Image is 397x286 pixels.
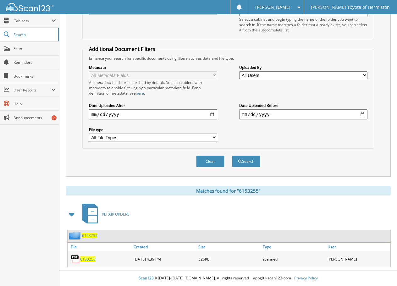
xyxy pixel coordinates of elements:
[232,156,260,167] button: Search
[294,275,318,281] a: Privacy Policy
[68,243,132,251] a: File
[261,253,326,265] div: scanned
[14,32,55,37] span: Search
[14,115,56,120] span: Announcements
[71,254,80,264] img: PDF.png
[255,5,290,9] span: [PERSON_NAME]
[132,243,196,251] a: Created
[132,253,196,265] div: [DATE] 4:39 PM
[14,74,56,79] span: Bookmarks
[239,17,367,33] div: Select a cabinet and begin typing the name of the folder you want to search in. If the name match...
[89,80,217,96] div: All metadata fields are searched by default. Select a cabinet with metadata to enable filtering b...
[89,65,217,70] label: Metadata
[86,56,371,61] div: Enhance your search for specific documents using filters such as date and file type.
[197,243,261,251] a: Size
[80,256,96,262] a: 6153255
[196,156,224,167] button: Clear
[6,3,53,11] img: scan123-logo-white.svg
[69,232,82,239] img: folder2.png
[14,101,56,107] span: Help
[239,65,367,70] label: Uploaded By
[136,91,144,96] a: here
[14,87,52,93] span: User Reports
[66,186,391,195] div: Matches found for "6153255"
[239,109,367,119] input: end
[14,60,56,65] span: Reminders
[102,212,130,217] span: REPAIR ORDERS
[326,243,390,251] a: User
[14,18,52,24] span: Cabinets
[261,243,326,251] a: Type
[52,115,57,120] div: 2
[82,233,97,238] a: 6153255
[311,5,390,9] span: [PERSON_NAME] Toyota of Hermiston
[197,253,261,265] div: 526KB
[139,275,154,281] span: Scan123
[239,103,367,108] label: Date Uploaded Before
[86,46,158,52] legend: Additional Document Filters
[14,46,56,51] span: Scan
[89,103,217,108] label: Date Uploaded After
[59,271,397,286] div: © [DATE]-[DATE] [DOMAIN_NAME]. All rights reserved | appg01-scan123-com |
[78,202,130,227] a: REPAIR ORDERS
[89,127,217,132] label: File type
[326,253,390,265] div: [PERSON_NAME]
[89,109,217,119] input: start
